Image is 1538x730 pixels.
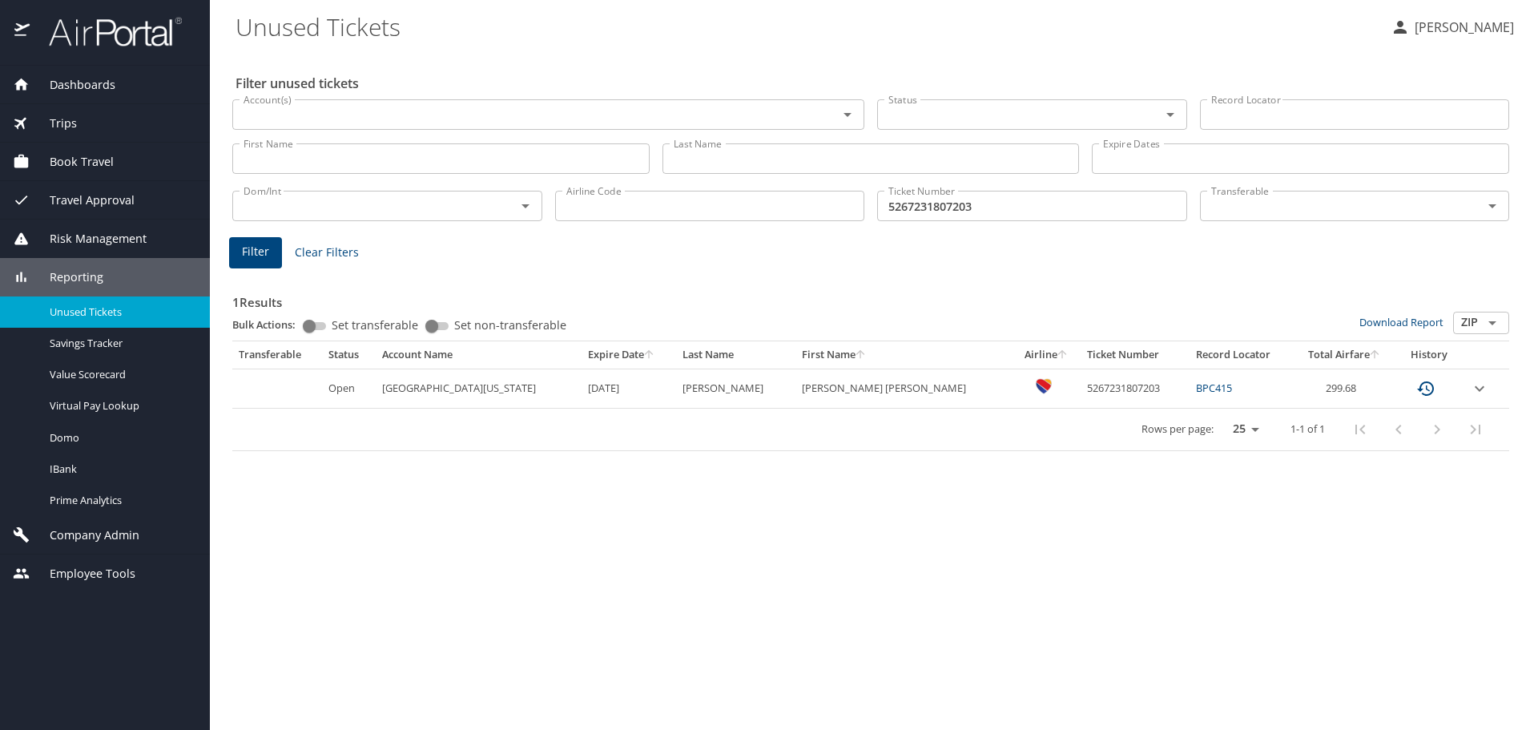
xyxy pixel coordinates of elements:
[30,192,135,209] span: Travel Approval
[376,341,581,369] th: Account Name
[582,341,677,369] th: Expire Date
[50,462,191,477] span: IBank
[1141,424,1214,434] p: Rows per page:
[1384,13,1520,42] button: [PERSON_NAME]
[1196,381,1232,395] a: BPC415
[50,305,191,320] span: Unused Tickets
[50,430,191,446] span: Domo
[50,493,191,508] span: Prime Analytics
[239,348,316,362] div: Transferable
[332,320,418,331] span: Set transferable
[795,369,1013,408] td: [PERSON_NAME] [PERSON_NAME]
[1220,417,1265,442] select: rows per page
[30,526,139,544] span: Company Admin
[676,341,795,369] th: Last Name
[30,76,115,94] span: Dashboards
[676,369,795,408] td: [PERSON_NAME]
[836,103,859,126] button: Open
[322,341,376,369] th: Status
[229,237,282,268] button: Filter
[1470,379,1489,398] button: expand row
[1359,315,1443,329] a: Download Report
[582,369,677,408] td: [DATE]
[1036,378,1052,394] img: Southwest Airlines
[236,71,1512,96] h2: Filter unused tickets
[322,369,376,408] td: Open
[50,367,191,382] span: Value Scorecard
[1159,103,1182,126] button: Open
[1081,341,1190,369] th: Ticket Number
[232,341,1509,451] table: custom pagination table
[454,320,566,331] span: Set non-transferable
[295,243,359,263] span: Clear Filters
[242,242,269,262] span: Filter
[30,268,103,286] span: Reporting
[795,341,1013,369] th: First Name
[31,16,182,47] img: airportal-logo.png
[232,317,308,332] p: Bulk Actions:
[1290,424,1325,434] p: 1-1 of 1
[1081,369,1190,408] td: 5267231807203
[1294,341,1395,369] th: Total Airfare
[30,153,114,171] span: Book Travel
[30,565,135,583] span: Employee Tools
[1057,350,1069,361] button: sort
[232,284,1509,312] h3: 1 Results
[1481,195,1504,217] button: Open
[514,195,537,217] button: Open
[50,398,191,413] span: Virtual Pay Lookup
[1395,341,1464,369] th: History
[288,238,365,268] button: Clear Filters
[1294,369,1395,408] td: 299.68
[856,350,867,361] button: sort
[236,2,1378,51] h1: Unused Tickets
[1481,312,1504,334] button: Open
[1410,18,1514,37] p: [PERSON_NAME]
[30,115,77,132] span: Trips
[14,16,31,47] img: icon-airportal.png
[30,230,147,248] span: Risk Management
[50,336,191,351] span: Savings Tracker
[1370,350,1381,361] button: sort
[644,350,655,361] button: sort
[1013,341,1080,369] th: Airline
[1190,341,1293,369] th: Record Locator
[376,369,581,408] td: [GEOGRAPHIC_DATA][US_STATE]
